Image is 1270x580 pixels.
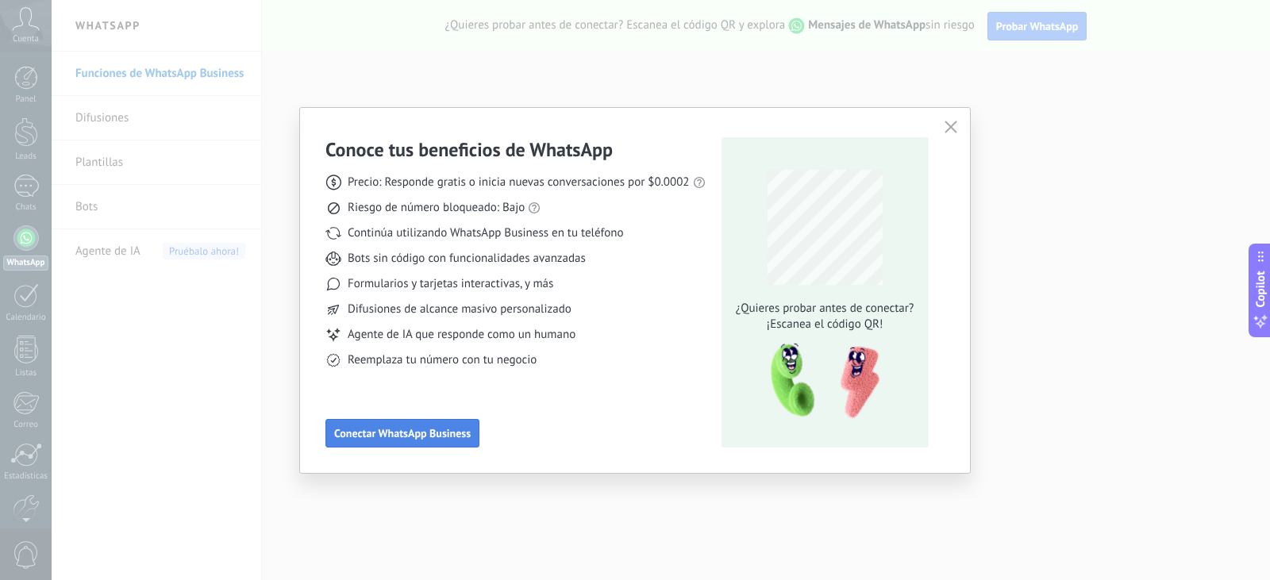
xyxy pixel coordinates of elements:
h3: Conoce tus beneficios de WhatsApp [325,137,613,162]
span: Agente de IA que responde como un humano [348,327,575,343]
img: qr-pic-1x.png [757,339,883,424]
button: Conectar WhatsApp Business [325,419,479,447]
span: ¡Escanea el código QR! [731,317,918,332]
span: Reemplaza tu número con tu negocio [348,352,537,368]
span: Conectar WhatsApp Business [334,428,471,439]
span: Bots sin código con funcionalidades avanzadas [348,251,586,267]
span: Precio: Responde gratis o inicia nuevas conversaciones por $0.0002 [348,175,690,190]
span: Formularios y tarjetas interactivas, y más [348,276,553,292]
span: ¿Quieres probar antes de conectar? [731,301,918,317]
span: Continúa utilizando WhatsApp Business en tu teléfono [348,225,623,241]
span: Copilot [1253,271,1268,307]
span: Riesgo de número bloqueado: Bajo [348,200,525,216]
span: Difusiones de alcance masivo personalizado [348,302,571,317]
